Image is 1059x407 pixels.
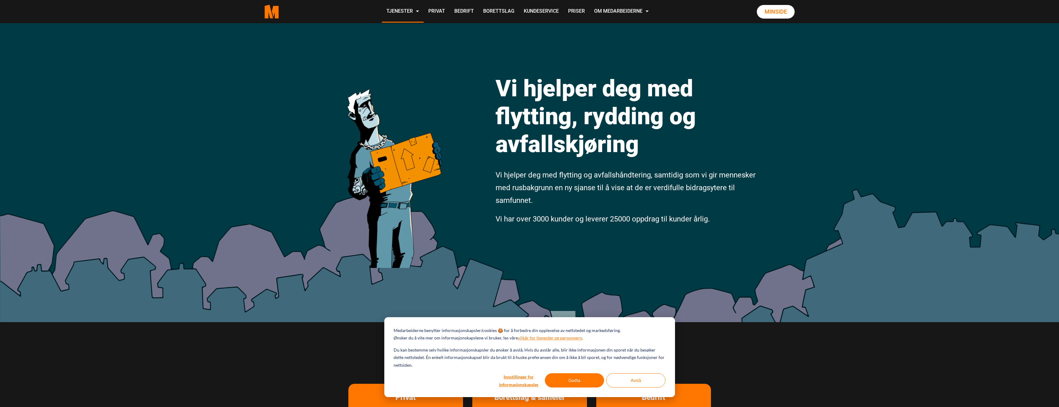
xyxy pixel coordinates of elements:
[382,1,424,23] a: Tjenester
[496,74,757,158] h1: Vi hjelper deg med flytting, rydding og avfallskjøring
[348,348,711,365] h2: Kontakt
[450,1,479,23] a: Bedrift
[519,1,563,23] a: Kundeservice
[479,1,519,23] a: Borettslag
[606,373,665,387] button: Avslå
[424,1,450,23] a: Privat
[757,5,795,19] a: Minside
[384,317,675,397] div: Cookie banner
[394,346,665,369] p: Du kan bestemme selv hvilke informasjonskapsler du ønsker å avslå. Hvis du avslår alle, blir ikke...
[496,215,710,223] span: Vi har over 3000 kunder og leverer 25000 oppdrag til kunder årlig.
[563,1,589,23] a: Priser
[495,373,543,387] button: Innstillinger for informasjonskapsler
[518,334,582,342] a: vilkår for tjenester og personvern
[394,327,621,335] p: Medarbeiderne benytter informasjonskapsler/cookies 🍪 for å forbedre din opplevelse av nettstedet ...
[589,1,653,23] a: Om Medarbeiderne
[545,373,604,387] button: Godta
[341,60,448,268] img: medarbeiderne man icon optimized
[496,171,756,205] span: Vi hjelper deg med flytting og avfallshåndtering, samtidig som vi gir mennesker med rusbakgrunn e...
[394,334,583,342] p: Ønsker du å vite mer om informasjonskapslene vi bruker, les våre .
